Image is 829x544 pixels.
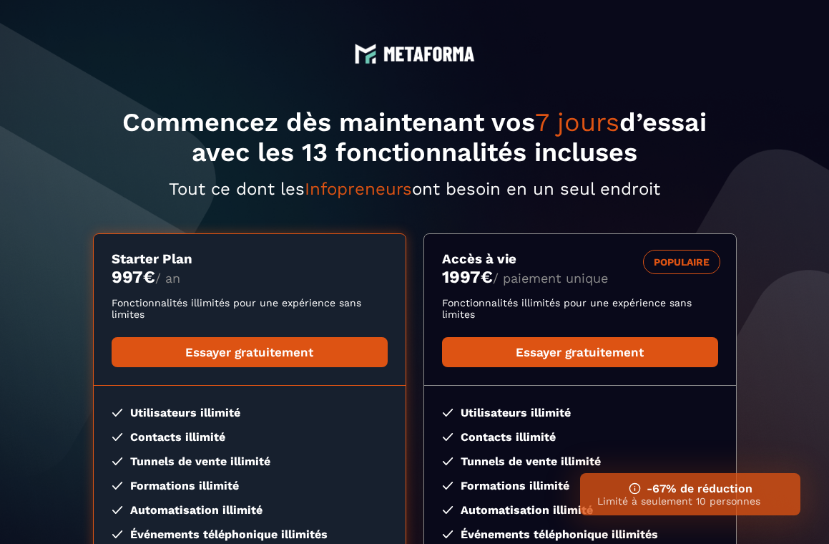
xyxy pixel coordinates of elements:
[112,479,388,492] li: Formations illimité
[442,503,718,517] li: Automatisation illimité
[112,267,155,287] money: 997
[442,479,718,492] li: Formations illimité
[355,43,376,64] img: logo
[143,267,155,287] currency: €
[112,530,123,538] img: checked
[112,433,123,441] img: checked
[305,179,412,199] span: Infopreneurs
[112,406,388,419] li: Utilisateurs illimité
[442,506,453,514] img: checked
[112,506,123,514] img: checked
[112,297,388,320] p: Fonctionnalités illimités pour une expérience sans limites
[493,271,608,286] span: / paiement unique
[112,457,123,465] img: checked
[442,482,453,490] img: checked
[112,455,388,468] li: Tunnels de vente illimité
[442,528,718,541] li: Événements téléphonique illimités
[442,433,453,441] img: checked
[442,337,718,367] a: Essayer gratuitement
[442,409,453,417] img: checked
[383,47,475,62] img: logo
[442,430,718,444] li: Contacts illimité
[643,250,720,274] div: POPULAIRE
[442,406,718,419] li: Utilisateurs illimité
[112,503,388,517] li: Automatisation illimité
[93,179,737,199] p: Tout ce dont les ont besoin en un seul endroit
[597,482,783,495] h3: -67% de réduction
[155,271,180,286] span: / an
[112,251,388,267] h3: Starter Plan
[112,430,388,444] li: Contacts illimité
[112,409,123,417] img: checked
[442,297,718,320] p: Fonctionnalités illimités pour une expérience sans limites
[93,107,737,167] h1: Commencez dès maintenant vos d’essai avec les 13 fonctionnalités incluses
[535,107,619,137] span: 7 jours
[112,482,123,490] img: checked
[442,455,718,468] li: Tunnels de vente illimité
[442,251,718,267] h3: Accès à vie
[442,267,493,287] money: 1997
[597,495,783,507] p: Limité à seulement 10 personnes
[442,457,453,465] img: checked
[112,337,388,367] a: Essayer gratuitement
[112,528,388,541] li: Événements téléphonique illimités
[629,482,641,495] img: ifno
[442,530,453,538] img: checked
[481,267,493,287] currency: €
